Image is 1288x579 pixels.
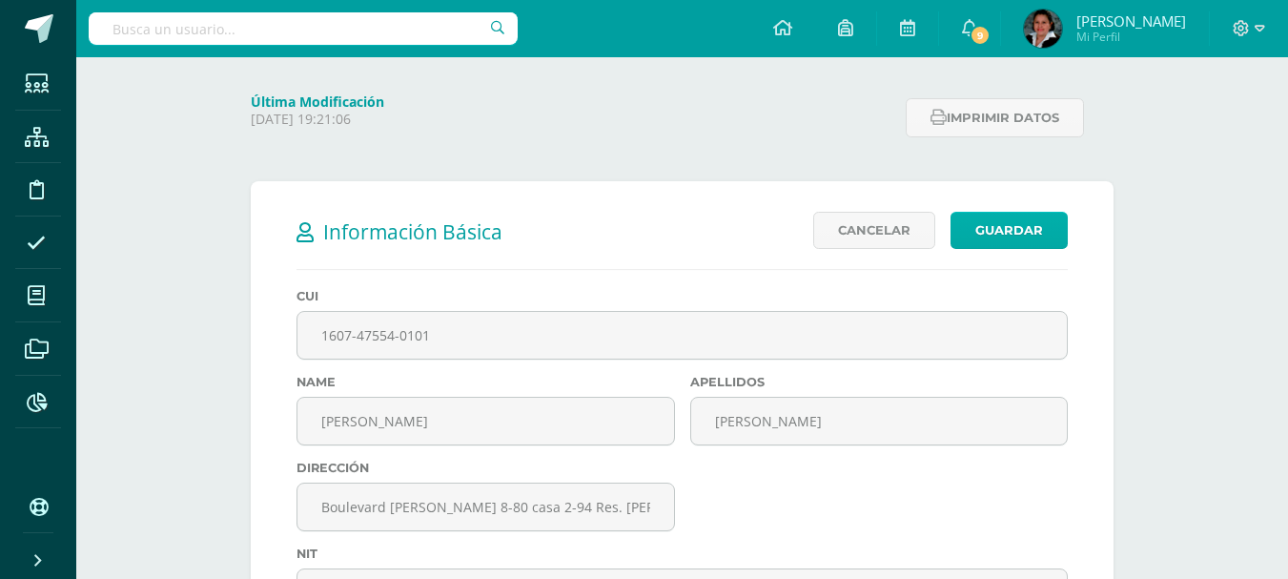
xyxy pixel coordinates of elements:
[251,93,894,111] h4: Última Modificación
[89,12,518,45] input: Busca un usuario...
[813,212,935,249] a: Cancelar
[970,25,991,46] span: 9
[297,484,674,530] input: Ej. 6 Avenida B-34
[296,461,675,475] label: Dirección
[296,375,675,389] label: Name
[1076,29,1186,45] span: Mi Perfil
[251,111,894,128] p: [DATE] 19:21:06
[323,218,502,245] span: Información Básica
[297,398,674,445] input: Nombre
[691,398,1068,445] input: Apellidos
[1076,11,1186,31] span: [PERSON_NAME]
[951,212,1068,249] a: Guardar
[906,98,1084,137] button: Imprimir datos
[690,375,1069,389] label: Apellidos
[297,312,1067,359] input: CUI
[1024,10,1062,48] img: c5e15b6d1c97cfcc5e091a47d8fce03b.png
[296,547,1068,561] label: NIT
[296,289,1068,303] label: CUI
